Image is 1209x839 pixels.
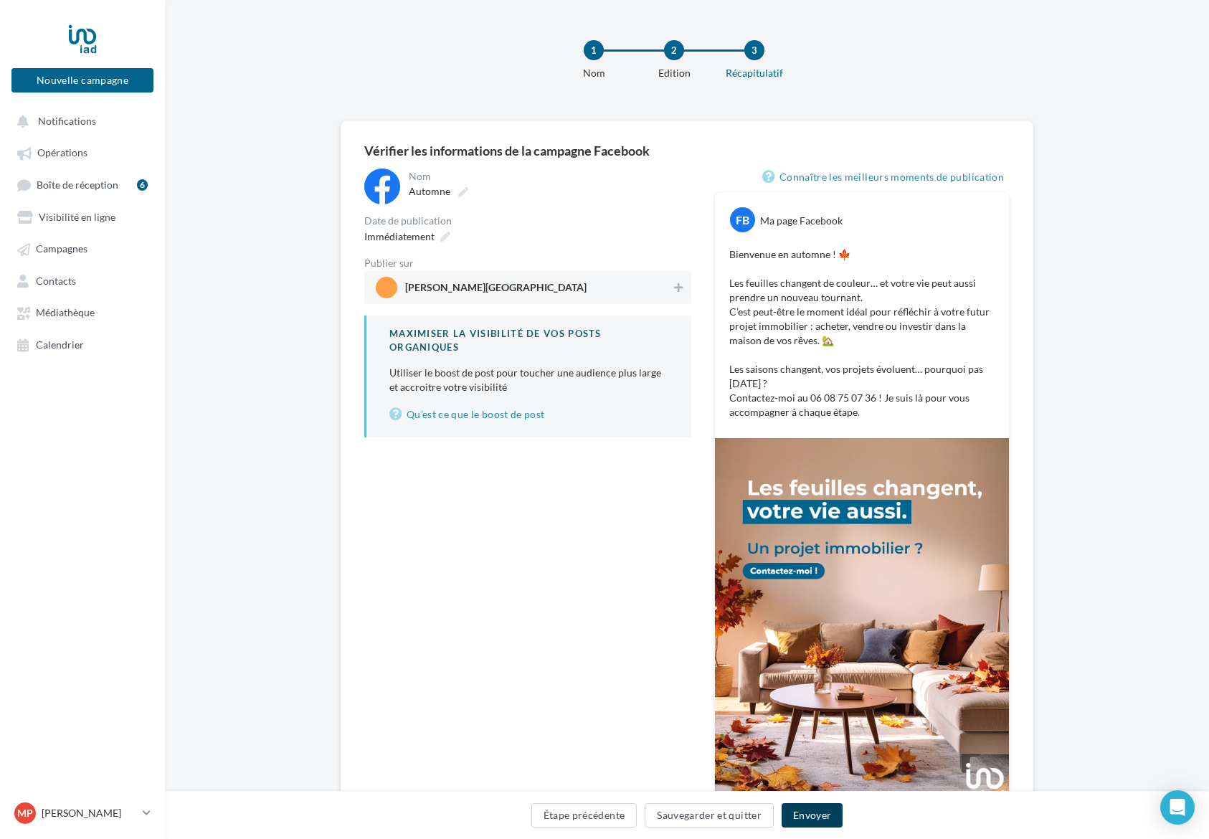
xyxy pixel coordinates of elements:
[531,803,637,828] button: Étape précédente
[37,147,87,159] span: Opérations
[9,235,156,261] a: Campagnes
[9,171,156,198] a: Boîte de réception6
[708,66,800,80] div: Récapitulatif
[645,803,774,828] button: Sauvegarder et quitter
[729,247,995,419] p: Bienvenue en automne ! 🍁 Les feuilles changent de couleur… et votre vie peut aussi prendre un nou...
[9,299,156,325] a: Médiathèque
[364,230,435,242] span: Immédiatement
[762,169,1010,186] a: Connaître les meilleurs moments de publication
[744,40,764,60] div: 3
[11,800,153,827] a: MP [PERSON_NAME]
[9,331,156,357] a: Calendrier
[364,144,1010,157] div: Vérifier les informations de la campagne Facebook
[36,243,87,255] span: Campagnes
[584,40,604,60] div: 1
[37,179,118,191] span: Boîte de réception
[137,179,148,191] div: 6
[389,327,668,354] div: Maximiser la visibilité de vos posts organiques
[628,66,720,80] div: Edition
[9,267,156,293] a: Contacts
[730,207,755,232] div: FB
[42,806,137,820] p: [PERSON_NAME]
[664,40,684,60] div: 2
[405,283,587,298] span: [PERSON_NAME][GEOGRAPHIC_DATA]
[36,338,84,351] span: Calendrier
[364,258,691,268] div: Publier sur
[9,108,151,133] button: Notifications
[11,68,153,93] button: Nouvelle campagne
[389,406,668,423] a: Qu’est ce que le boost de post
[1160,790,1195,825] div: Open Intercom Messenger
[409,185,450,197] span: Automne
[38,115,96,127] span: Notifications
[36,307,95,319] span: Médiathèque
[364,216,691,226] div: Date de publication
[409,171,688,181] div: Nom
[760,214,843,228] div: Ma page Facebook
[39,211,115,223] span: Visibilité en ligne
[389,366,668,394] p: Utiliser le boost de post pour toucher une audience plus large et accroitre votre visibilité
[9,204,156,229] a: Visibilité en ligne
[17,806,33,820] span: MP
[36,275,76,287] span: Contacts
[9,139,156,165] a: Opérations
[782,803,843,828] button: Envoyer
[548,66,640,80] div: Nom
